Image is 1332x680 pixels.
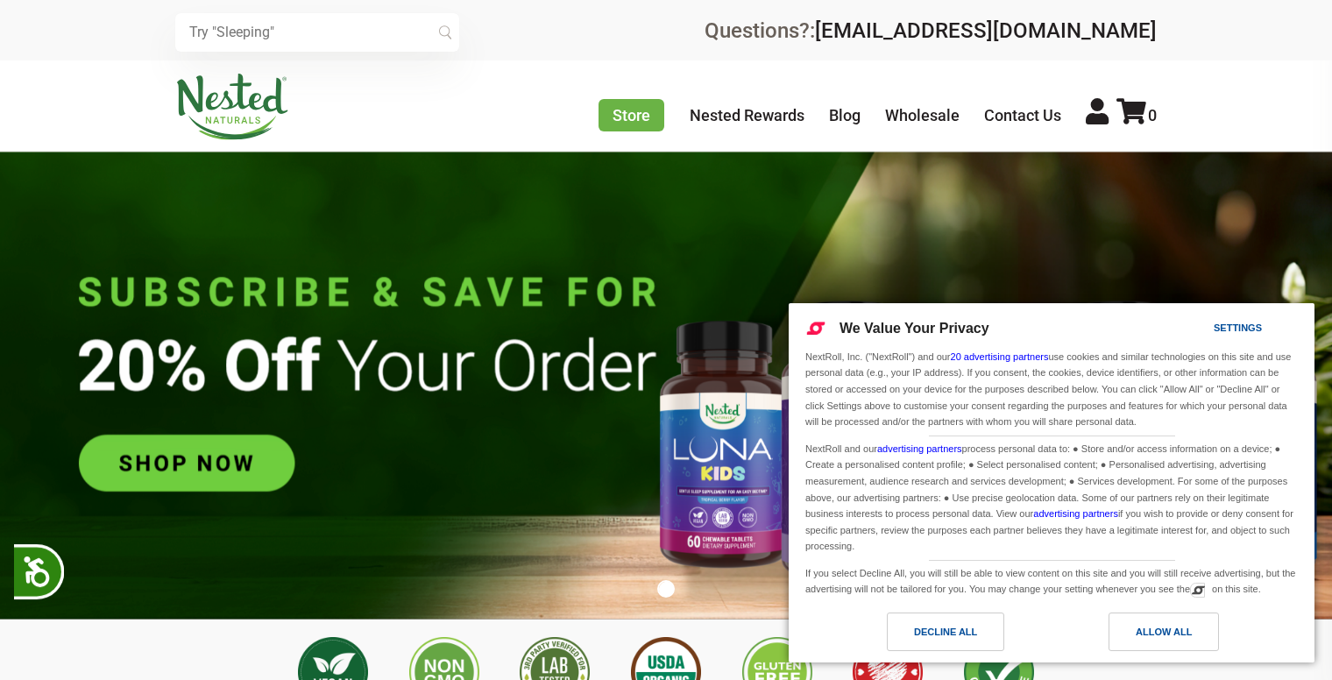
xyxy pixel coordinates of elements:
a: Allow All [1052,613,1304,660]
a: Nested Rewards [690,106,804,124]
a: advertising partners [877,443,962,454]
a: Blog [829,106,861,124]
a: Contact Us [984,106,1061,124]
a: 0 [1116,106,1157,124]
div: Decline All [914,622,977,641]
a: Wholesale [885,106,960,124]
a: Settings [1183,314,1225,346]
div: NextRoll and our process personal data to: ● Store and/or access information on a device; ● Creat... [802,436,1301,556]
button: 1 of 1 [657,580,675,598]
div: Settings [1214,318,1262,337]
div: Questions?: [705,20,1157,41]
a: Decline All [799,613,1052,660]
a: Store [599,99,664,131]
span: 0 [1148,106,1157,124]
a: [EMAIL_ADDRESS][DOMAIN_NAME] [815,18,1157,43]
a: 20 advertising partners [951,351,1049,362]
div: Allow All [1136,622,1192,641]
div: NextRoll, Inc. ("NextRoll") and our use cookies and similar technologies on this site and use per... [802,347,1301,432]
a: advertising partners [1033,508,1118,519]
span: We Value Your Privacy [840,321,989,336]
input: Try "Sleeping" [175,13,459,52]
div: If you select Decline All, you will still be able to view content on this site and you will still... [802,561,1301,599]
img: Nested Naturals [175,74,289,140]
